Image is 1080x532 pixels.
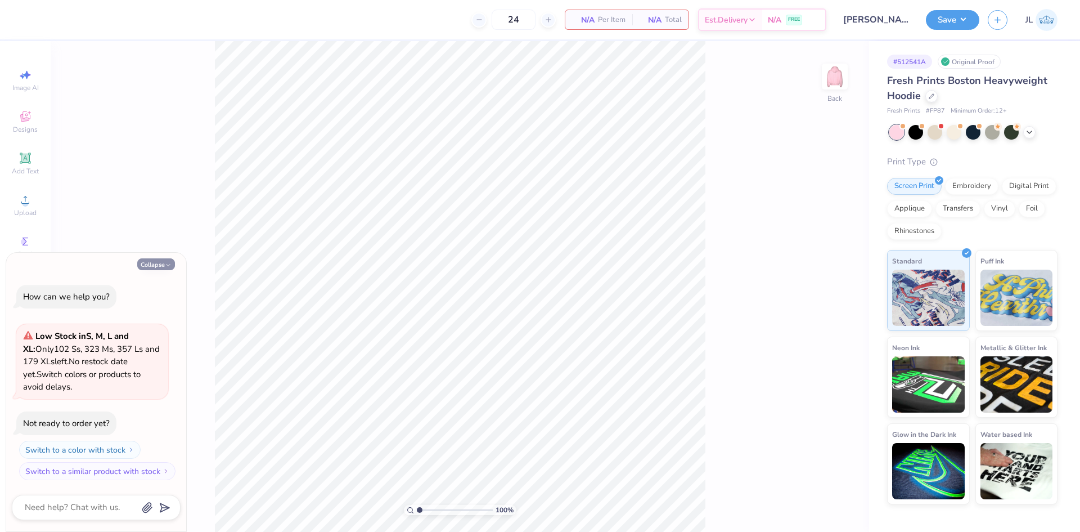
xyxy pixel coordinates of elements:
span: Water based Ink [980,428,1032,440]
span: Only 102 Ss, 323 Ms, 357 Ls and 179 XLs left. Switch colors or products to avoid delays. [23,330,160,392]
img: Neon Ink [892,356,965,413]
div: Back [827,93,842,104]
span: Total [665,14,682,26]
div: Vinyl [984,200,1015,217]
span: Designs [13,125,38,134]
span: Fresh Prints [887,106,920,116]
div: Original Proof [938,55,1001,69]
span: Neon Ink [892,342,920,354]
span: # FP87 [926,106,945,116]
span: JL [1025,14,1033,26]
div: # 512541A [887,55,932,69]
span: Fresh Prints Boston Heavyweight Hoodie [887,74,1047,102]
span: Image AI [12,83,39,92]
button: Switch to a color with stock [19,441,141,459]
img: Standard [892,270,965,326]
span: N/A [639,14,661,26]
div: Screen Print [887,178,942,195]
div: Not ready to order yet? [23,418,110,429]
img: Switch to a similar product with stock [163,468,169,475]
img: Jairo Laqui [1036,9,1057,31]
span: 100 % [496,505,514,515]
span: FREE [788,16,800,24]
div: Applique [887,200,932,217]
img: Water based Ink [980,443,1053,499]
button: Switch to a similar product with stock [19,462,175,480]
span: Greek [17,250,34,259]
span: N/A [572,14,595,26]
span: Per Item [598,14,625,26]
span: Glow in the Dark Ink [892,428,956,440]
span: No restock date yet. [23,356,128,380]
input: Untitled Design [835,8,917,31]
span: Est. Delivery [705,14,748,26]
span: Puff Ink [980,255,1004,267]
img: Puff Ink [980,270,1053,326]
span: Minimum Order: 12 + [951,106,1007,116]
a: JL [1025,9,1057,31]
div: Print Type [887,155,1057,168]
div: Digital Print [1002,178,1056,195]
div: Foil [1019,200,1045,217]
span: N/A [768,14,781,26]
div: Rhinestones [887,223,942,240]
span: Add Text [12,167,39,176]
div: Transfers [935,200,980,217]
button: Collapse [137,258,175,270]
img: Metallic & Glitter Ink [980,356,1053,413]
span: Standard [892,255,922,267]
div: Embroidery [945,178,998,195]
button: Save [926,10,979,30]
span: Upload [14,208,37,217]
span: Metallic & Glitter Ink [980,342,1047,354]
strong: Low Stock in S, M, L and XL : [23,330,129,355]
input: – – [492,10,535,30]
img: Switch to a color with stock [128,446,134,453]
img: Glow in the Dark Ink [892,443,965,499]
div: How can we help you? [23,291,110,302]
img: Back [823,65,846,88]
